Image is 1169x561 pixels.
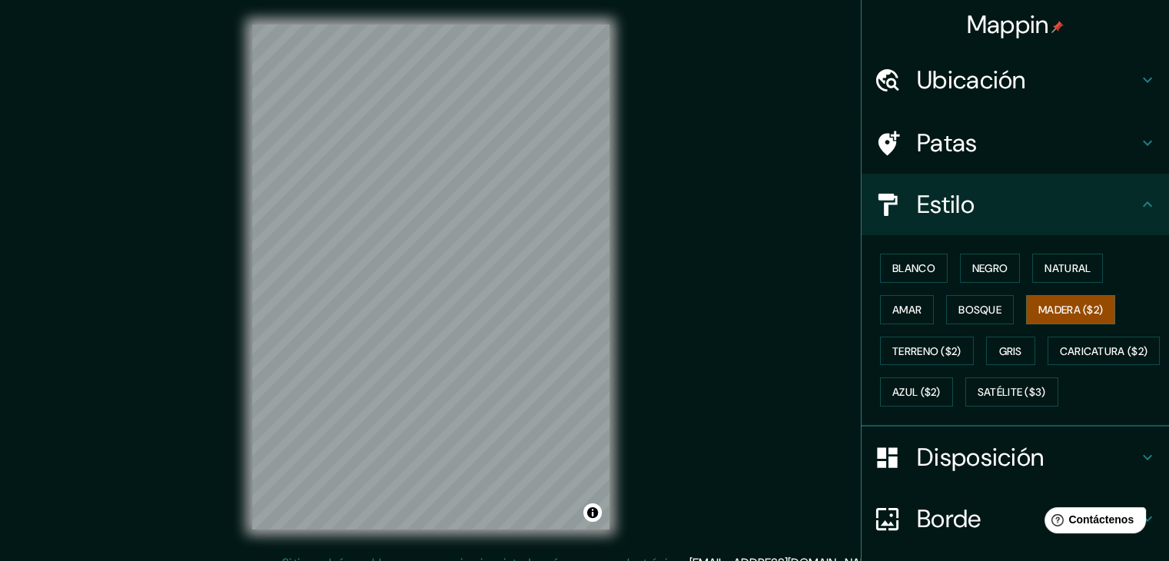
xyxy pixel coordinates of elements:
[862,427,1169,488] div: Disposición
[892,344,961,358] font: Terreno ($2)
[1032,254,1103,283] button: Natural
[972,261,1008,275] font: Negro
[960,254,1021,283] button: Negro
[1026,295,1115,324] button: Madera ($2)
[880,337,974,366] button: Terreno ($2)
[1051,21,1064,33] img: pin-icon.png
[862,49,1169,111] div: Ubicación
[917,127,978,159] font: Patas
[1048,337,1161,366] button: Caricatura ($2)
[880,295,934,324] button: Amar
[965,377,1058,407] button: Satélite ($3)
[958,303,1001,317] font: Bosque
[917,64,1026,96] font: Ubicación
[892,261,935,275] font: Blanco
[1038,303,1103,317] font: Madera ($2)
[967,8,1049,41] font: Mappin
[986,337,1035,366] button: Gris
[892,303,922,317] font: Amar
[252,25,609,529] canvas: Mapa
[1032,501,1152,544] iframe: Lanzador de widgets de ayuda
[917,188,975,221] font: Estilo
[978,386,1046,400] font: Satélite ($3)
[583,503,602,522] button: Activar o desactivar atribución
[880,254,948,283] button: Blanco
[862,112,1169,174] div: Patas
[862,488,1169,549] div: Borde
[917,503,981,535] font: Borde
[917,441,1044,473] font: Disposición
[999,344,1022,358] font: Gris
[892,386,941,400] font: Azul ($2)
[1044,261,1091,275] font: Natural
[862,174,1169,235] div: Estilo
[1060,344,1148,358] font: Caricatura ($2)
[946,295,1014,324] button: Bosque
[880,377,953,407] button: Azul ($2)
